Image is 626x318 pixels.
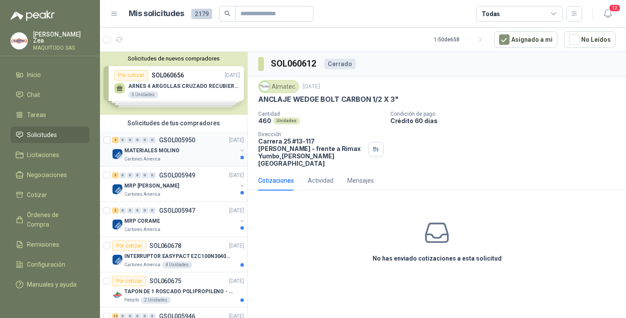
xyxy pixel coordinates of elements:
[258,117,271,124] p: 460
[134,137,141,143] div: 0
[120,208,126,214] div: 0
[100,52,247,115] div: Solicitudes de nuevos compradoresPor cotizarSOL060656[DATE] ARNES 4 ARGOLLAS CRUZADO RECUBIERTO P...
[324,59,356,69] div: Cerrado
[27,150,59,160] span: Licitaciones
[27,210,81,229] span: Órdenes de Compra
[112,241,146,251] div: Por cotizar
[112,205,246,233] a: 2 0 0 0 0 0 GSOL005947[DATE] Company LogoMRP CORAMECartones America
[258,137,365,167] p: Carrera 25 #13-117 [PERSON_NAME] - frente a Rimax Yumbo , [PERSON_NAME][GEOGRAPHIC_DATA]
[100,115,247,131] div: Solicitudes de tus compradores
[150,243,181,249] p: SOL060678
[120,137,126,143] div: 0
[124,226,160,233] p: Cartones America
[33,31,90,44] p: [PERSON_NAME] Zea
[27,190,47,200] span: Cotizar
[494,31,557,48] button: Asignado a mi
[124,217,160,225] p: MRP CORAME
[191,9,212,19] span: 2179
[10,147,90,163] a: Licitaciones
[258,176,294,185] div: Cotizaciones
[127,208,133,214] div: 0
[124,156,160,163] p: Cartones America
[112,208,119,214] div: 2
[390,111,623,117] p: Condición de pago
[112,170,246,198] a: 3 0 0 0 0 0 GSOL005949[DATE] Company LogoMRP [PERSON_NAME]Cartones America
[159,172,195,178] p: GSOL005949
[127,137,133,143] div: 0
[258,80,299,93] div: Almatec
[112,276,146,286] div: Por cotizar
[100,237,247,272] a: Por cotizarSOL060678[DATE] Company LogoINTERRUPTOR EASYPACT EZC100N3040C 40AMP 25K [PERSON_NAME]C...
[112,290,123,300] img: Company Logo
[112,137,119,143] div: 2
[134,172,141,178] div: 0
[229,277,244,285] p: [DATE]
[124,288,233,296] p: TAPON DE 1 ROSCADO POLIPROPILENO - HEMBRA NPT
[10,236,90,253] a: Remisiones
[150,278,181,284] p: SOL060675
[11,33,27,49] img: Company Logo
[142,208,148,214] div: 0
[434,33,487,47] div: 1 - 50 de 658
[10,256,90,273] a: Configuración
[271,57,317,70] h3: SOL060612
[124,261,160,268] p: Cartones America
[159,208,195,214] p: GSOL005947
[27,90,40,100] span: Chat
[142,137,148,143] div: 0
[273,117,300,124] div: Unidades
[10,67,90,83] a: Inicio
[10,10,55,21] img: Logo peakr
[124,191,160,198] p: Cartones America
[141,297,171,304] div: 2 Unidades
[112,254,123,265] img: Company Logo
[224,10,230,17] span: search
[159,137,195,143] p: GSOL005950
[124,297,139,304] p: Patojito
[112,149,123,159] img: Company Logo
[10,87,90,103] a: Chat
[27,130,57,140] span: Solicitudes
[112,135,246,163] a: 2 0 0 0 0 0 GSOL005950[DATE] Company LogoMATERIALES MOLINOCartones America
[308,176,333,185] div: Actividad
[129,7,184,20] h1: Mis solicitudes
[564,31,616,48] button: No Leídos
[112,219,123,230] img: Company Logo
[10,127,90,143] a: Solicitudes
[229,171,244,180] p: [DATE]
[134,208,141,214] div: 0
[33,45,90,50] p: MAQUITODO SAS
[10,187,90,203] a: Cotizar
[100,272,247,308] a: Por cotizarSOL060675[DATE] Company LogoTAPON DE 1 ROSCADO POLIPROPILENO - HEMBRA NPTPatojito2 Uni...
[260,82,270,91] img: Company Logo
[258,95,399,104] p: ANCLAJE WEDGE BOLT CARBON 1/2 X 3"
[149,137,156,143] div: 0
[10,167,90,183] a: Negociaciones
[27,170,67,180] span: Negociaciones
[142,172,148,178] div: 0
[10,107,90,123] a: Tareas
[162,261,192,268] div: 4 Unidades
[229,242,244,250] p: [DATE]
[303,83,320,91] p: [DATE]
[112,184,123,194] img: Company Logo
[229,136,244,144] p: [DATE]
[258,111,383,117] p: Cantidad
[124,252,233,261] p: INTERRUPTOR EASYPACT EZC100N3040C 40AMP 25K [PERSON_NAME]
[373,254,502,263] h3: No has enviado cotizaciones a esta solicitud
[27,110,46,120] span: Tareas
[124,147,180,155] p: MATERIALES MOLINO
[27,280,77,289] span: Manuales y ayuda
[27,240,59,249] span: Remisiones
[120,172,126,178] div: 0
[600,6,616,22] button: 12
[127,172,133,178] div: 0
[10,207,90,233] a: Órdenes de Compra
[103,55,244,62] button: Solicitudes de nuevos compradores
[149,208,156,214] div: 0
[112,172,119,178] div: 3
[124,182,179,190] p: MRP [PERSON_NAME]
[482,9,500,19] div: Todas
[27,260,65,269] span: Configuración
[10,276,90,293] a: Manuales y ayuda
